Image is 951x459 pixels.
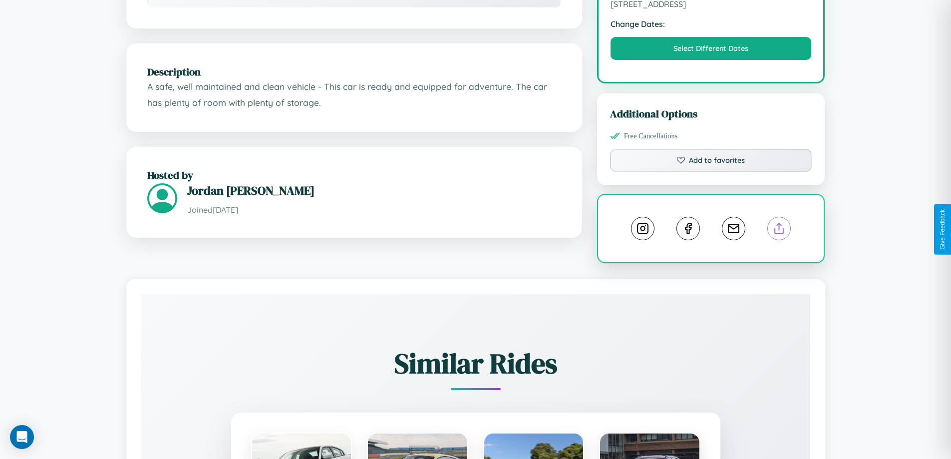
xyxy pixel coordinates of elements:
div: Give Feedback [939,209,946,250]
button: Add to favorites [610,149,812,172]
h3: Additional Options [610,106,812,121]
p: A safe, well maintained and clean vehicle - This car is ready and equipped for adventure. The car... [147,79,561,110]
strong: Change Dates: [611,19,812,29]
p: Joined [DATE] [187,203,561,217]
h2: Hosted by [147,168,561,182]
h2: Description [147,64,561,79]
h2: Similar Rides [176,344,775,383]
h3: Jordan [PERSON_NAME] [187,182,561,199]
div: Open Intercom Messenger [10,425,34,449]
span: Free Cancellations [624,132,678,140]
button: Select Different Dates [611,37,812,60]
